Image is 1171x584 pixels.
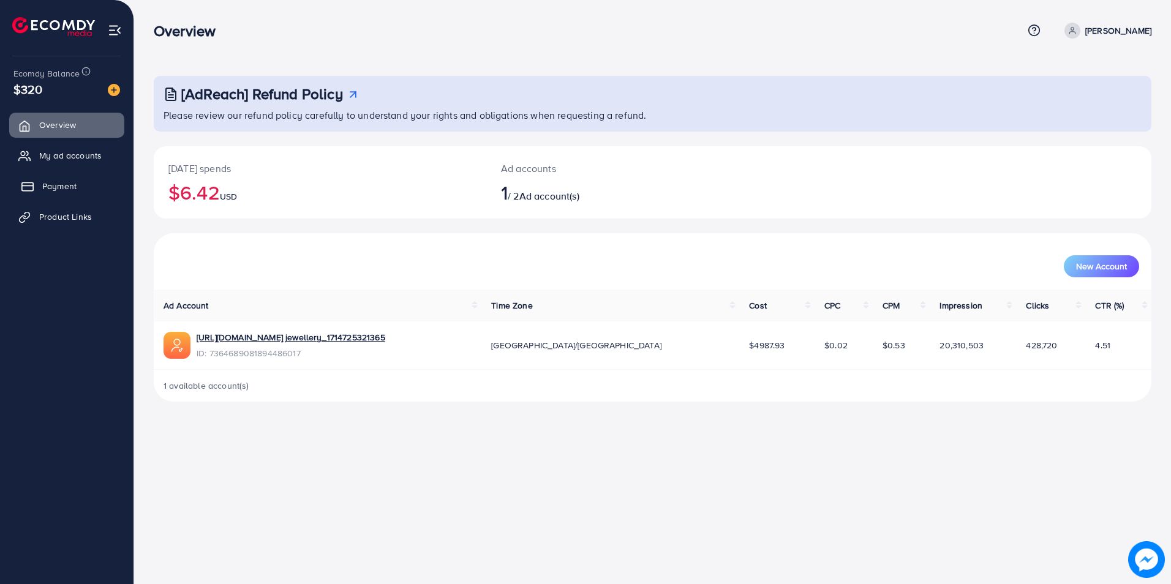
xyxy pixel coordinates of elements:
[939,299,982,312] span: Impression
[1060,23,1151,39] a: [PERSON_NAME]
[12,17,95,36] img: logo
[39,149,102,162] span: My ad accounts
[519,189,579,203] span: Ad account(s)
[1085,23,1151,38] p: [PERSON_NAME]
[1064,255,1139,277] button: New Account
[39,119,76,131] span: Overview
[1128,541,1165,578] img: image
[9,204,124,229] a: Product Links
[168,161,472,176] p: [DATE] spends
[749,339,785,351] span: $4987.93
[883,299,900,312] span: CPM
[164,108,1144,122] p: Please review our refund policy carefully to understand your rights and obligations when requesti...
[164,299,209,312] span: Ad Account
[181,85,343,103] h3: [AdReach] Refund Policy
[1076,262,1127,271] span: New Account
[168,181,472,204] h2: $6.42
[108,84,120,96] img: image
[9,174,124,198] a: Payment
[491,339,661,351] span: [GEOGRAPHIC_DATA]/[GEOGRAPHIC_DATA]
[164,332,190,359] img: ic-ads-acc.e4c84228.svg
[501,161,721,176] p: Ad accounts
[1026,339,1057,351] span: 428,720
[39,211,92,223] span: Product Links
[220,190,237,203] span: USD
[164,380,249,392] span: 1 available account(s)
[154,22,225,40] h3: Overview
[1095,299,1124,312] span: CTR (%)
[749,299,767,312] span: Cost
[501,181,721,204] h2: / 2
[9,143,124,168] a: My ad accounts
[197,331,385,343] a: [URL][DOMAIN_NAME] jewellery_1714725321365
[501,178,508,206] span: 1
[108,23,122,37] img: menu
[491,299,532,312] span: Time Zone
[42,180,77,192] span: Payment
[824,339,848,351] span: $0.02
[197,347,385,359] span: ID: 7364689081894486017
[1095,339,1110,351] span: 4.51
[13,67,80,80] span: Ecomdy Balance
[883,339,905,351] span: $0.53
[9,113,124,137] a: Overview
[13,80,43,98] span: $320
[824,299,840,312] span: CPC
[939,339,984,351] span: 20,310,503
[1026,299,1049,312] span: Clicks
